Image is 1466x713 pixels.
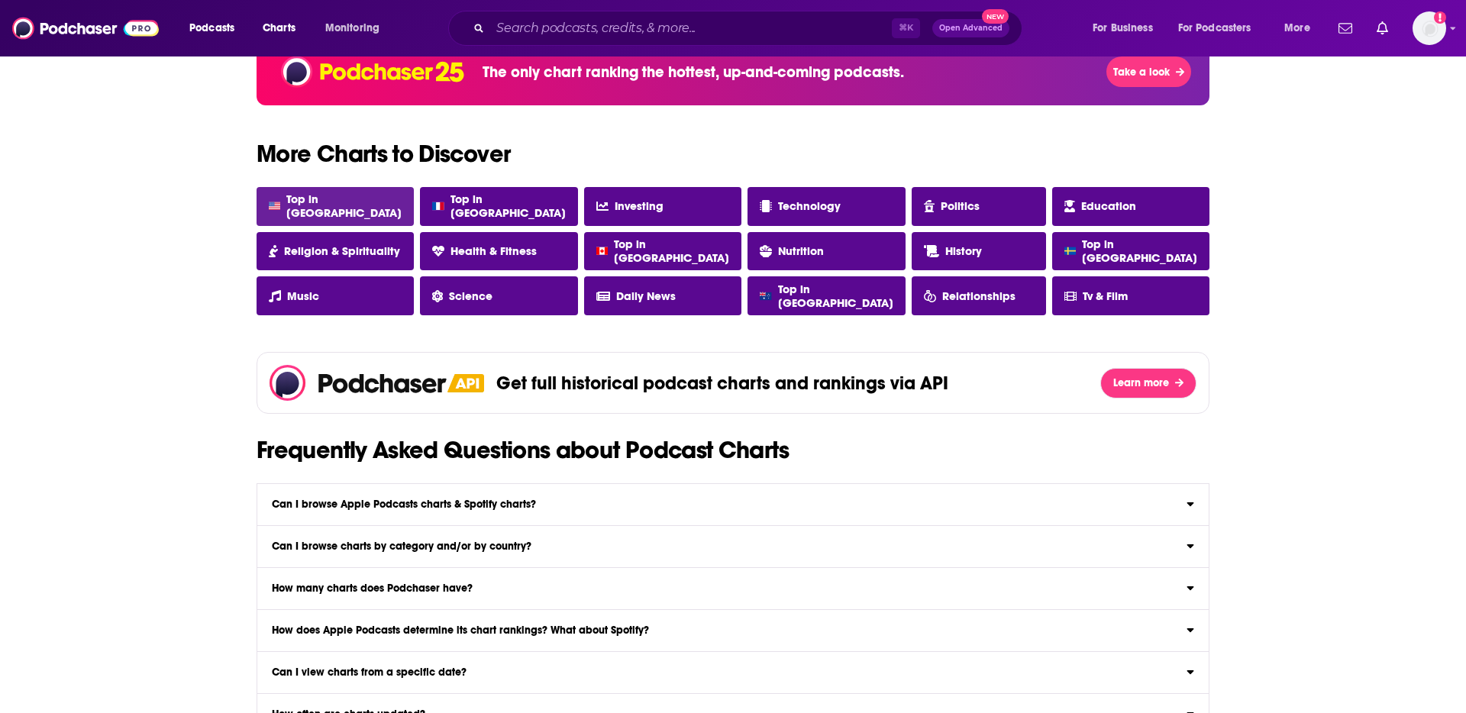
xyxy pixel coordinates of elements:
[272,541,531,552] h3: Can I browse charts by category and/or by country?
[1332,15,1358,41] a: Show notifications dropdown
[257,187,414,226] a: Top in [GEOGRAPHIC_DATA]
[257,232,414,271] a: Religion & Spirituality
[1413,11,1446,45] button: Show profile menu
[1106,56,1191,87] button: Take a look
[1178,18,1251,39] span: For Podcasters
[1083,289,1128,303] span: Tv & Film
[281,53,464,90] img: Podchaser 25 banner
[932,19,1009,37] button: Open AdvancedNew
[1052,187,1209,226] a: Education
[272,625,649,636] h3: How does Apple Podcasts determine its chart rankings? What about Spotify?
[1168,16,1274,40] button: open menu
[253,16,305,40] a: Charts
[420,232,577,271] a: Health & Fitness
[912,187,1046,226] a: Politics
[942,289,1016,303] span: Relationships
[420,187,577,226] a: Top in [GEOGRAPHIC_DATA]
[778,244,824,258] span: Nutrition
[584,187,741,226] a: Investing
[748,232,905,271] a: Nutrition
[1082,16,1172,40] button: open menu
[912,276,1046,315] a: Relationships
[272,583,473,594] h3: How many charts does Podchaser have?
[1100,368,1196,398] button: Learn more
[1052,276,1209,315] a: Tv & Film
[450,192,566,220] span: Top in [GEOGRAPHIC_DATA]
[1113,376,1169,389] span: Learn more
[420,276,577,315] a: Science
[1413,11,1446,45] img: User Profile
[614,237,729,265] span: Top in [GEOGRAPHIC_DATA]
[941,199,980,213] span: Politics
[778,282,893,310] span: Top in [GEOGRAPHIC_DATA]
[272,667,467,678] h3: Can I view charts from a specific date?
[483,63,904,82] p: The only chart ranking the hottest, up-and-coming podcasts.
[584,232,741,271] a: Top in [GEOGRAPHIC_DATA]
[270,365,447,401] img: Podchaser - Follow, Share and Rate Podcasts
[490,16,892,40] input: Search podcasts, credits, & more...
[244,142,1222,166] h2: More Charts to Discover
[748,187,905,226] a: Technology
[189,18,234,39] span: Podcasts
[284,244,400,258] span: Religion & Spirituality
[892,18,920,38] span: ⌘ K
[1274,16,1329,40] button: open menu
[912,232,1046,271] a: History
[778,199,841,213] span: Technology
[584,276,741,315] a: Daily News
[12,14,159,43] img: Podchaser - Follow, Share and Rate Podcasts
[1434,11,1446,24] svg: Add a profile image
[244,438,1222,463] h2: Frequently Asked Questions about Podcast Charts
[748,276,905,315] a: Top in [GEOGRAPHIC_DATA]
[939,24,1003,32] span: Open Advanced
[263,18,295,39] span: Charts
[1093,18,1153,39] span: For Business
[325,18,379,39] span: Monitoring
[449,289,492,303] span: Science
[447,374,484,392] img: Podchaser API banner
[616,289,676,303] span: Daily News
[315,16,399,40] button: open menu
[287,289,319,303] span: Music
[982,9,1009,24] span: New
[1413,11,1446,45] span: Logged in as andrewmorrissey
[496,372,948,395] p: Get full historical podcast charts and rankings via API
[272,499,536,510] h3: Can I browse Apple Podcasts charts & Spotify charts?
[945,244,982,258] span: History
[1371,15,1394,41] a: Show notifications dropdown
[257,276,414,315] a: Music
[179,16,254,40] button: open menu
[450,244,537,258] span: Health & Fitness
[615,199,664,213] span: Investing
[463,11,1037,46] div: Search podcasts, credits, & more...
[1113,66,1170,79] span: Take a look
[286,192,402,220] span: Top in [GEOGRAPHIC_DATA]
[1052,232,1209,271] a: Top in [GEOGRAPHIC_DATA]
[1081,199,1136,213] span: Education
[1082,237,1197,265] span: Top in [GEOGRAPHIC_DATA]
[1284,18,1310,39] span: More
